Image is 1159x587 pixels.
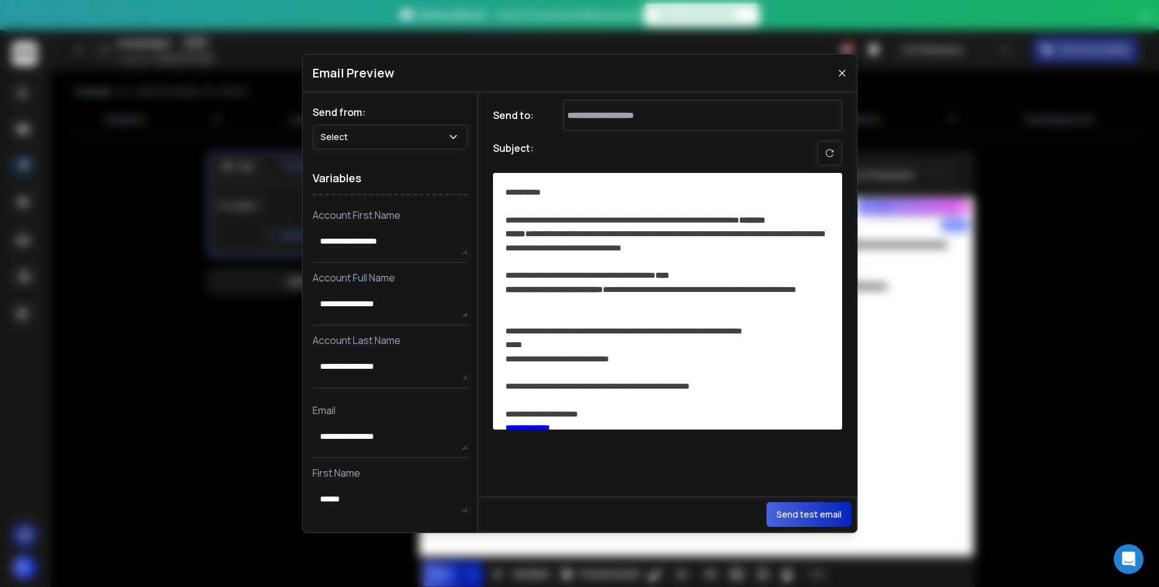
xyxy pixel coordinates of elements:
[313,105,468,120] h1: Send from:
[766,502,851,527] button: Send test email
[313,270,468,285] p: Account Full Name
[493,108,543,123] h1: Send to:
[1114,544,1143,574] div: Open Intercom Messenger
[313,333,468,348] p: Account Last Name
[321,131,353,143] p: Select
[313,466,468,480] p: First Name
[313,208,468,223] p: Account First Name
[493,141,534,166] h1: Subject:
[313,403,468,418] p: Email
[313,162,468,195] h1: Variables
[313,64,394,82] h1: Email Preview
